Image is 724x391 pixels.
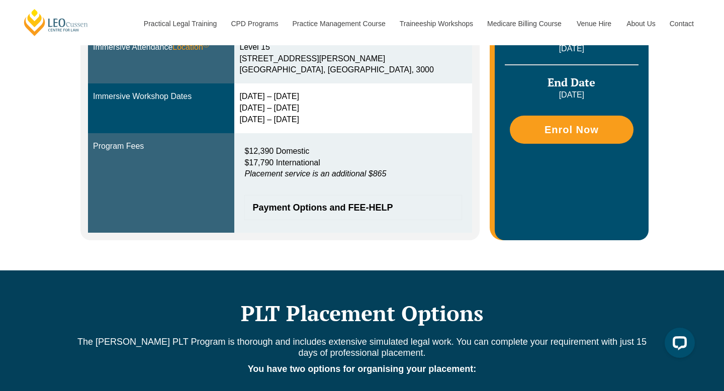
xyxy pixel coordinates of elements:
[548,75,595,89] span: End Date
[662,2,701,45] a: Contact
[505,43,639,54] p: [DATE]
[569,2,619,45] a: Venue Hire
[239,91,467,126] div: [DATE] – [DATE] [DATE] – [DATE] [DATE] – [DATE]
[244,158,320,167] span: $17,790 International
[93,91,229,103] div: Immersive Workshop Dates
[136,2,224,45] a: Practical Legal Training
[203,41,209,48] sup: ⓘ
[545,125,599,135] span: Enrol Now
[619,2,662,45] a: About Us
[248,364,477,374] strong: You have two options for organising your placement:
[223,2,285,45] a: CPD Programs
[244,147,309,155] span: $12,390 Domestic
[657,324,699,366] iframe: LiveChat chat widget
[239,42,467,76] div: Level 15 [STREET_ADDRESS][PERSON_NAME] [GEOGRAPHIC_DATA], [GEOGRAPHIC_DATA], 3000
[75,336,649,358] p: The [PERSON_NAME] PLT Program is thorough and includes extensive simulated legal work. You can co...
[23,8,89,37] a: [PERSON_NAME] Centre for Law
[93,42,229,53] div: Immersive Attendance
[172,42,209,53] span: Location
[285,2,392,45] a: Practice Management Course
[510,116,633,144] a: Enrol Now
[75,301,649,326] h2: PLT Placement Options
[252,203,443,212] span: Payment Options and FEE-HELP
[244,169,386,178] em: Placement service is an additional $865
[480,2,569,45] a: Medicare Billing Course
[93,141,229,152] div: Program Fees
[505,89,639,101] p: [DATE]
[392,2,480,45] a: Traineeship Workshops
